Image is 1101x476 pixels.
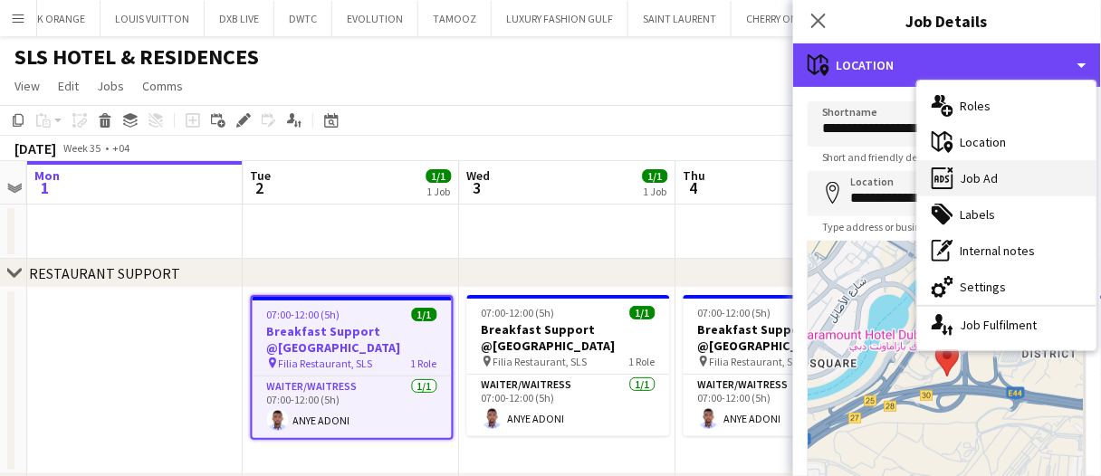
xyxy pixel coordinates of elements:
div: Location [793,43,1101,87]
div: Labels [917,196,1096,233]
h3: Breakfast Support @[GEOGRAPHIC_DATA] [684,321,886,354]
span: Comms [142,78,183,94]
app-job-card: 07:00-12:00 (5h)1/1Breakfast Support @[GEOGRAPHIC_DATA] Filia Restaurant, SLS1 RoleWaiter/Waitres... [251,295,454,440]
a: Edit [51,74,86,98]
button: TAMOOZ [418,1,492,36]
span: 1/1 [630,306,656,319]
span: 1/1 [643,169,668,183]
button: SAINT LAURENT [628,1,732,36]
span: 1/1 [412,308,437,321]
div: RESTAURANT SUPPORT [29,264,180,282]
span: 4 [681,177,706,198]
button: DXB LIVE [205,1,274,36]
span: Filia Restaurant, SLS [493,355,588,368]
span: 07:00-12:00 (5h) [698,306,771,319]
app-card-role: Waiter/Waitress1/107:00-12:00 (5h)ANYE ADONI [467,375,670,436]
app-card-role: Waiter/Waitress1/107:00-12:00 (5h)ANYE ADONI [253,376,452,438]
button: DWTC [274,1,332,36]
span: Type address or business name [808,220,981,233]
span: Wed [467,167,491,184]
div: +04 [112,141,129,155]
span: 1 Role [411,357,437,370]
span: Tue [251,167,272,184]
div: Job Fulfilment [917,307,1096,343]
app-card-role: Waiter/Waitress1/107:00-12:00 (5h)ANYE ADONI [684,375,886,436]
h3: Breakfast Support @[GEOGRAPHIC_DATA] [253,323,452,356]
app-job-card: 07:00-12:00 (5h)1/1Breakfast Support @[GEOGRAPHIC_DATA] Filia Restaurant, SLS1 RoleWaiter/Waitres... [467,295,670,436]
button: LOUIS VUITTON [101,1,205,36]
span: Filia Restaurant, SLS [279,357,373,370]
span: 1 [32,177,60,198]
span: Jobs [97,78,124,94]
h3: Job Details [793,9,1101,33]
span: 07:00-12:00 (5h) [482,306,555,319]
button: EVOLUTION [332,1,418,36]
div: Roles [917,88,1096,124]
h3: Breakfast Support @[GEOGRAPHIC_DATA] [467,321,670,354]
div: Job Ad [917,160,1096,196]
div: 1 Job [644,185,667,198]
button: CHERRY ON TOP [732,1,835,36]
a: Jobs [90,74,131,98]
span: Mon [34,167,60,184]
button: LUXURY FASHION GULF [492,1,628,36]
span: Thu [684,167,706,184]
span: Filia Restaurant, SLS [710,355,804,368]
div: 1 Job [427,185,451,198]
div: Location [917,124,1096,160]
span: 3 [464,177,491,198]
div: Settings [917,269,1096,305]
div: [DATE] [14,139,56,157]
span: 2 [248,177,272,198]
app-job-card: 07:00-12:00 (5h)1/1Breakfast Support @[GEOGRAPHIC_DATA] Filia Restaurant, SLS1 RoleWaiter/Waitres... [684,295,886,436]
span: Short and friendly description [808,150,972,164]
span: View [14,78,40,94]
span: 1/1 [426,169,452,183]
h1: SLS HOTEL & RESIDENCES [14,43,259,71]
a: Comms [135,74,190,98]
span: 07:00-12:00 (5h) [267,308,340,321]
a: View [7,74,47,98]
span: Edit [58,78,79,94]
div: Internal notes [917,233,1096,269]
span: 1 Role [629,355,656,368]
span: Week 35 [60,141,105,155]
